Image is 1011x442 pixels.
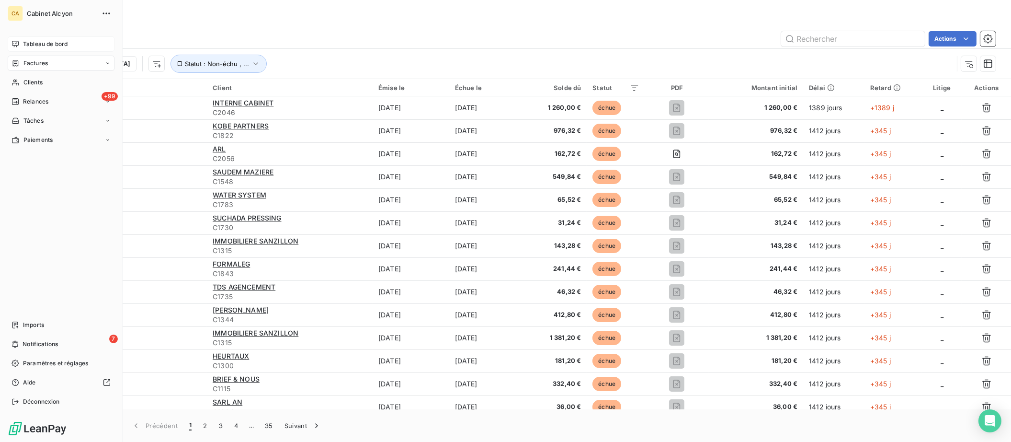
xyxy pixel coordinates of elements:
[978,409,1001,432] div: Open Intercom Messenger
[213,329,298,337] span: IMMOBILIERE SANZILLON
[941,196,943,204] span: _
[213,407,367,417] span: C1064
[592,84,639,92] div: Statut
[213,191,266,199] span: WATER SYSTEM
[213,154,367,163] span: C2056
[449,349,524,372] td: [DATE]
[183,416,197,436] button: 1
[197,416,213,436] button: 2
[870,403,891,411] span: +345 j
[213,122,269,130] span: KOBE PARTNERS
[803,234,864,257] td: 1412 jours
[592,124,621,138] span: échue
[870,150,891,158] span: +345 j
[803,211,864,234] td: 1412 jours
[870,104,894,112] span: +1389 j
[213,108,367,117] span: C2046
[530,287,581,297] span: 46,32 €
[8,375,114,390] a: Aide
[715,126,797,136] span: 976,32 €
[23,78,43,87] span: Clients
[23,40,68,48] span: Tableau de bord
[592,239,621,253] span: échue
[170,55,267,73] button: Statut : Non-échu , ...
[449,257,524,280] td: [DATE]
[941,334,943,342] span: _
[715,402,797,412] span: 36,00 €
[530,149,581,159] span: 162,72 €
[213,214,281,222] span: SUCHADA PRESSING
[373,211,449,234] td: [DATE]
[213,306,269,314] span: [PERSON_NAME]
[23,340,58,349] span: Notifications
[23,359,88,368] span: Paramètres et réglages
[803,119,864,142] td: 1412 jours
[803,349,864,372] td: 1412 jours
[213,375,260,383] span: BRIEF & NOUS
[870,380,891,388] span: +345 j
[941,127,943,135] span: _
[941,288,943,296] span: _
[213,352,249,360] span: HEURTAUX
[125,416,183,436] button: Précédent
[213,246,367,256] span: C1315
[870,84,916,92] div: Retard
[378,84,443,92] div: Émise le
[592,354,621,368] span: échue
[715,333,797,343] span: 1 381,20 €
[23,116,44,125] span: Tâches
[967,84,1005,92] div: Actions
[279,416,327,436] button: Suivant
[455,84,519,92] div: Échue le
[373,395,449,419] td: [DATE]
[530,356,581,366] span: 181,20 €
[941,104,943,112] span: _
[373,280,449,303] td: [DATE]
[449,280,524,303] td: [DATE]
[803,257,864,280] td: 1412 jours
[715,218,797,228] span: 31,24 €
[23,378,36,387] span: Aide
[715,379,797,389] span: 332,40 €
[715,149,797,159] span: 162,72 €
[213,338,367,348] span: C1315
[870,288,891,296] span: +345 j
[715,103,797,113] span: 1 260,00 €
[715,195,797,205] span: 65,52 €
[592,308,621,322] span: échue
[928,84,956,92] div: Litige
[244,418,259,433] span: …
[373,188,449,211] td: [DATE]
[941,150,943,158] span: _
[941,265,943,273] span: _
[870,334,891,342] span: +345 j
[592,216,621,230] span: échue
[715,84,797,92] div: Montant initial
[592,147,621,161] span: échue
[8,75,114,90] a: Clients
[23,59,48,68] span: Factures
[870,265,891,273] span: +345 j
[213,361,367,371] span: C1300
[449,211,524,234] td: [DATE]
[715,241,797,251] span: 143,28 €
[449,119,524,142] td: [DATE]
[449,395,524,419] td: [DATE]
[213,384,367,394] span: C1115
[23,136,53,144] span: Paiements
[941,311,943,319] span: _
[941,403,943,411] span: _
[809,84,859,92] div: Délai
[530,126,581,136] span: 976,32 €
[941,357,943,365] span: _
[449,326,524,349] td: [DATE]
[715,310,797,320] span: 412,80 €
[213,398,242,406] span: SARL AN
[592,170,621,184] span: échue
[870,196,891,204] span: +345 j
[530,195,581,205] span: 65,52 €
[530,172,581,182] span: 549,84 €
[373,142,449,165] td: [DATE]
[373,165,449,188] td: [DATE]
[373,234,449,257] td: [DATE]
